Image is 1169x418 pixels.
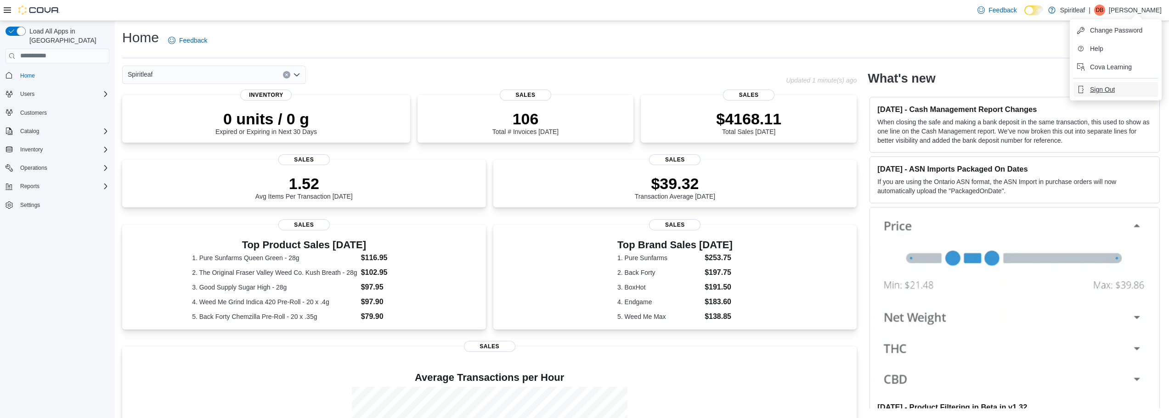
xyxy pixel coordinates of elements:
span: Change Password [1090,26,1142,35]
dt: 2. Back Forty [617,268,701,277]
dt: 3. BoxHot [617,283,701,292]
span: Sign Out [1090,85,1115,94]
button: Help [1073,41,1158,56]
p: $39.32 [635,174,716,193]
a: Feedback [974,1,1020,19]
dd: $191.50 [705,282,733,293]
dd: $102.95 [361,267,416,278]
p: 1.52 [255,174,353,193]
button: Reports [2,180,113,193]
p: Updated 1 minute(s) ago [786,77,857,84]
dt: 5. Weed Me Max [617,312,701,321]
p: If you are using the Ontario ASN format, the ASN Import in purchase orders will now automatically... [877,177,1152,195]
button: Operations [2,162,113,174]
span: Spiritleaf [128,69,152,80]
button: Reports [17,181,43,192]
span: Catalog [17,126,109,137]
h1: Home [122,28,159,47]
span: Inventory [17,144,109,155]
dd: $97.90 [361,296,416,307]
span: Sales [278,219,330,230]
span: Customers [17,107,109,118]
dt: 4. Weed Me Grind Indica 420 Pre-Roll - 20 x .4g [192,297,357,307]
div: Expired or Expiring in Next 30 Days [215,110,317,135]
dt: 3. Good Supply Sugar High - 28g [192,283,357,292]
button: Customers [2,106,113,119]
span: Reports [17,181,109,192]
p: 0 units / 0 g [215,110,317,128]
button: Settings [2,198,113,212]
h4: Average Transactions per Hour [130,372,849,383]
dd: $97.95 [361,282,416,293]
div: Total Sales [DATE] [716,110,781,135]
dd: $183.60 [705,296,733,307]
div: Transaction Average [DATE] [635,174,716,200]
span: Users [20,90,34,98]
p: $4168.11 [716,110,781,128]
span: Inventory [240,89,292,100]
a: Feedback [164,31,211,50]
button: Catalog [2,125,113,138]
span: Sales [649,219,700,230]
dd: $116.95 [361,252,416,263]
span: Load All Apps in [GEOGRAPHIC_DATA] [26,27,109,45]
button: Change Password [1073,23,1158,38]
button: Clear input [283,71,290,78]
div: Total # Invoices [DATE] [492,110,559,135]
span: Cova Learning [1090,62,1132,72]
button: Cova Learning [1073,60,1158,74]
span: Settings [17,199,109,211]
span: Sales [723,89,774,100]
button: Home [2,69,113,82]
span: Help [1090,44,1103,53]
p: When closing the safe and making a bank deposit in the same transaction, this used to show as one... [877,117,1152,145]
span: Catalog [20,128,39,135]
p: 106 [492,110,559,128]
button: Inventory [17,144,46,155]
dd: $197.75 [705,267,733,278]
a: Customers [17,107,51,118]
span: Users [17,89,109,100]
dd: $253.75 [705,252,733,263]
span: Operations [20,164,47,172]
h3: Top Brand Sales [DATE] [617,240,733,251]
span: Home [20,72,35,79]
button: Sign Out [1073,82,1158,97]
dt: 1. Pure Sunfarms [617,253,701,262]
span: Dark Mode [1024,15,1025,16]
dt: 5. Back Forty Chemzilla Pre-Roll - 20 x .35g [192,312,357,321]
h3: [DATE] - Cash Management Report Changes [877,105,1152,114]
span: Feedback [179,36,207,45]
button: Inventory [2,143,113,156]
span: Sales [464,341,515,352]
span: Inventory [20,146,43,153]
dd: $79.90 [361,311,416,322]
button: Users [17,89,38,100]
span: Customers [20,109,47,117]
p: Spiritleaf [1060,5,1085,16]
div: Avg Items Per Transaction [DATE] [255,174,353,200]
dt: 2. The Original Fraser Valley Weed Co. Kush Breath - 28g [192,268,357,277]
span: Settings [20,201,40,209]
button: Open list of options [293,71,300,78]
span: Sales [500,89,551,100]
h3: [DATE] - Product Filtering in Beta in v1.32 [877,402,1152,412]
dd: $138.85 [705,311,733,322]
button: Catalog [17,126,43,137]
span: Sales [278,154,330,165]
a: Settings [17,200,44,211]
dt: 4. Endgame [617,297,701,307]
div: Delaney B [1094,5,1105,16]
input: Dark Mode [1024,6,1044,15]
span: Home [17,70,109,81]
p: | [1089,5,1090,16]
h3: Top Product Sales [DATE] [192,240,416,251]
button: Operations [17,162,51,173]
p: [PERSON_NAME] [1109,5,1162,16]
button: Users [2,88,113,100]
span: DB [1096,5,1104,16]
span: Sales [649,154,700,165]
span: Reports [20,183,40,190]
a: Home [17,70,39,81]
h2: What's new [868,71,935,86]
